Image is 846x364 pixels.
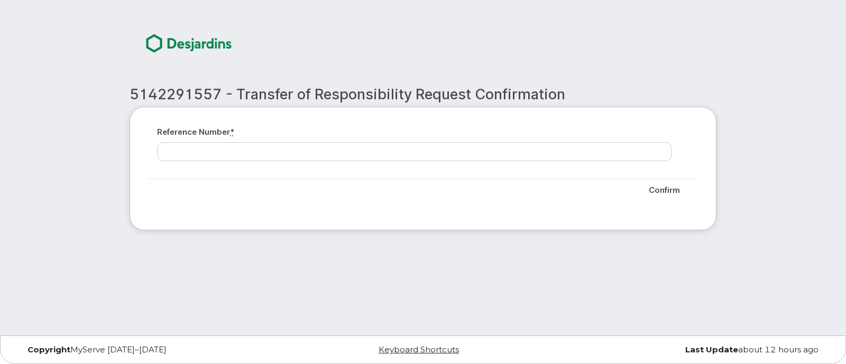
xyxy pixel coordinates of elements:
[130,87,716,102] h2: 5142291557 - Transfer of Responsibility Request Confirmation
[27,344,70,354] strong: Copyright
[379,344,459,354] a: Keyboard Shortcuts
[230,127,234,137] abbr: required
[157,126,234,137] label: Reference number
[20,346,289,354] div: MyServe [DATE]–[DATE]
[640,179,689,202] input: Confirm
[138,27,240,59] img: Groupe Technologies Desjardins
[557,346,826,354] div: about 12 hours ago
[685,344,738,354] strong: Last Update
